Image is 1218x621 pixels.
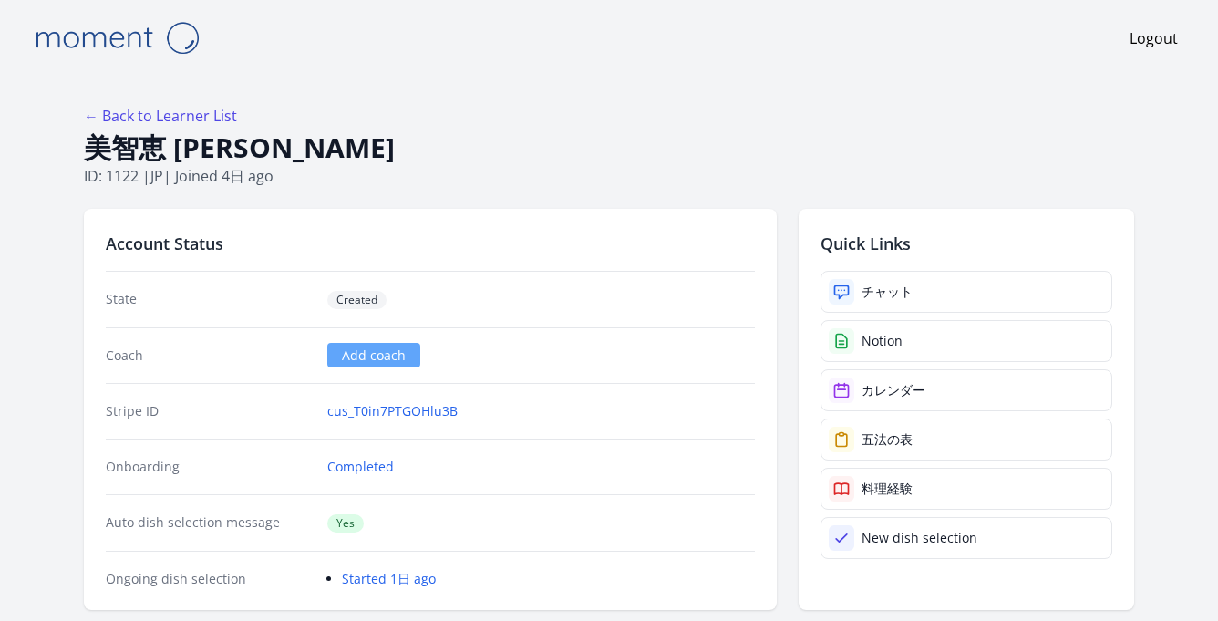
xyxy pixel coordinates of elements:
dt: Stripe ID [106,402,313,420]
a: Completed [327,458,394,476]
div: Notion [862,332,903,350]
a: New dish selection [821,517,1112,559]
span: Created [327,291,387,309]
p: ID: 1122 | | Joined 4日 ago [84,165,1134,187]
a: Started 1日 ago [342,570,436,587]
a: Add coach [327,343,420,367]
div: カレンダー [862,381,925,399]
a: 料理経験 [821,468,1112,510]
div: 五法の表 [862,430,913,449]
span: Yes [327,514,364,533]
a: Logout [1130,27,1178,49]
a: チャット [821,271,1112,313]
h2: Quick Links [821,231,1112,256]
a: 五法の表 [821,419,1112,461]
div: New dish selection [862,529,977,547]
a: ← Back to Learner List [84,106,237,126]
span: jp [150,166,163,186]
dt: Onboarding [106,458,313,476]
dt: Auto dish selection message [106,513,313,533]
dt: State [106,290,313,309]
h2: Account Status [106,231,755,256]
div: 料理経験 [862,480,913,498]
dt: Ongoing dish selection [106,570,313,588]
a: Notion [821,320,1112,362]
a: cus_T0in7PTGOHlu3B [327,402,458,420]
div: チャット [862,283,913,301]
img: Moment [26,15,208,61]
a: カレンダー [821,369,1112,411]
dt: Coach [106,347,313,365]
h1: 美智恵 [PERSON_NAME] [84,130,1134,165]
